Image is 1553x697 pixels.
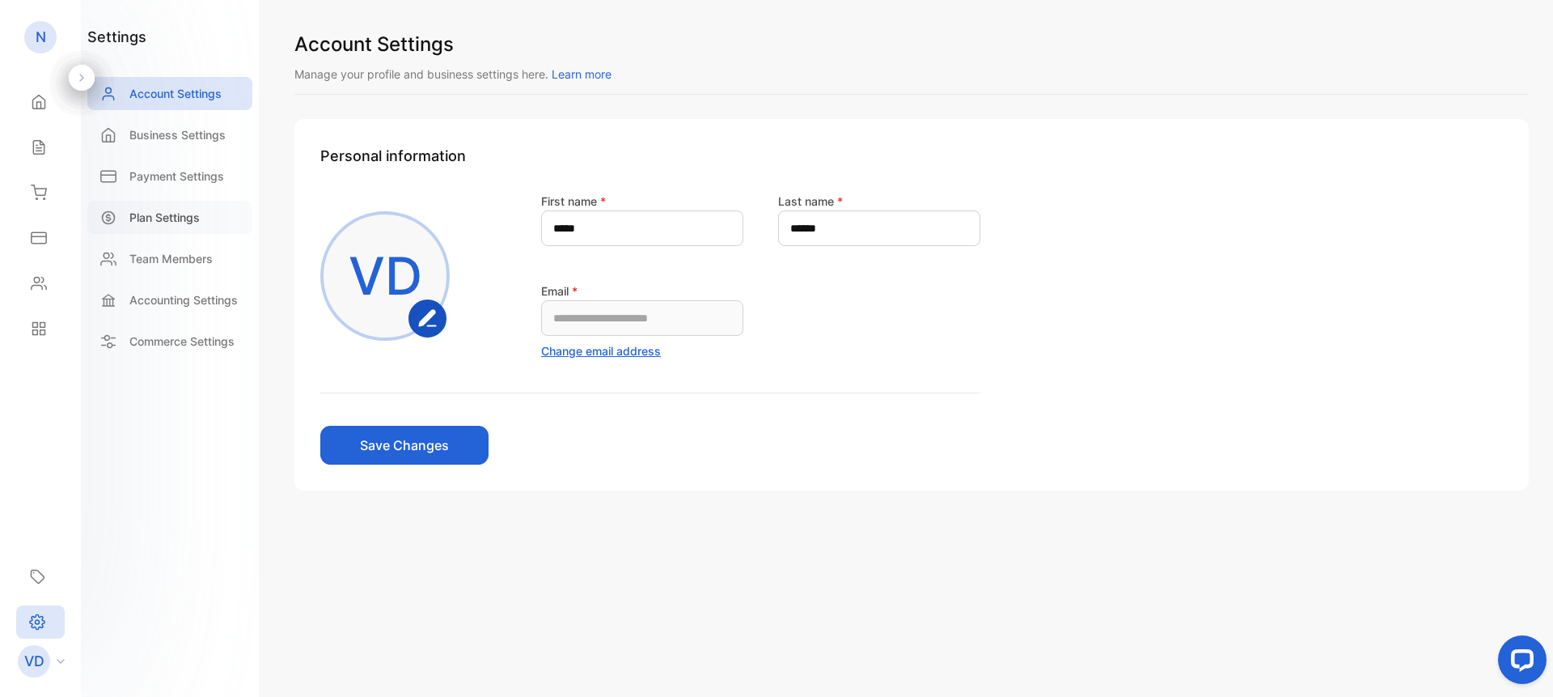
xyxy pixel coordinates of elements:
[541,342,661,359] button: Change email address
[320,145,1503,167] h1: Personal information
[552,67,611,81] span: Learn more
[129,209,200,226] p: Plan Settings
[349,237,422,315] p: VD
[541,284,578,298] label: Email
[87,242,252,275] a: Team Members
[129,291,238,308] p: Accounting Settings
[36,27,46,48] p: N
[320,426,489,465] button: Save Changes
[129,85,222,102] p: Account Settings
[294,66,1529,83] p: Manage your profile and business settings here.
[129,333,235,350] p: Commerce Settings
[778,194,843,208] label: Last name
[87,325,252,358] a: Commerce Settings
[541,194,606,208] label: First name
[87,283,252,317] a: Accounting Settings
[294,30,1529,59] h1: Account Settings
[87,26,146,48] h1: settings
[87,118,252,151] a: Business Settings
[87,159,252,193] a: Payment Settings
[87,77,252,110] a: Account Settings
[24,651,44,672] p: VD
[129,168,224,185] p: Payment Settings
[1485,629,1553,697] iframe: LiveChat chat widget
[129,250,213,267] p: Team Members
[129,126,226,143] p: Business Settings
[87,201,252,234] a: Plan Settings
